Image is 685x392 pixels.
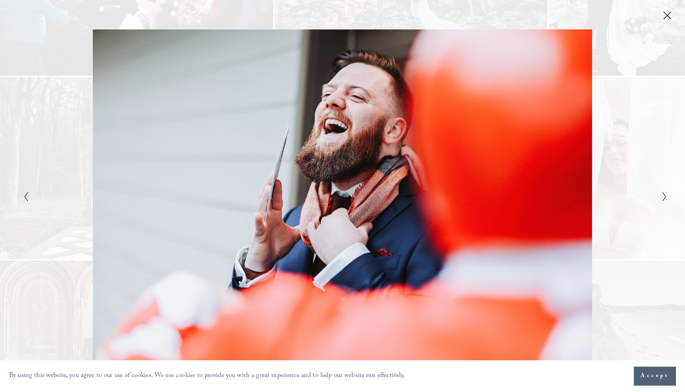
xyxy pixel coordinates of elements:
button: Accept [634,367,676,386]
p: By using this website, you agree to our use of cookies. We use cookies to provide you with a grea... [9,370,405,383]
button: Close [660,10,675,20]
button: Previous Slide [20,191,26,202]
span: Accept [641,372,669,381]
button: Next Slide [659,191,665,202]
